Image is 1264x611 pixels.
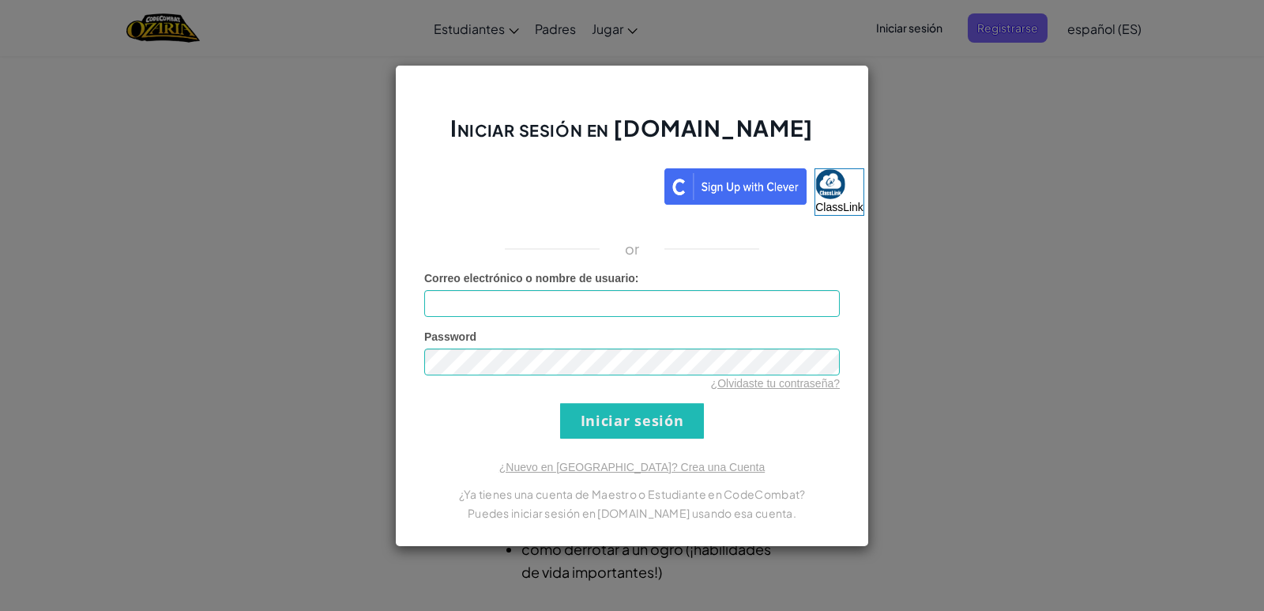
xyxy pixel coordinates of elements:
[560,403,704,439] input: Iniciar sesión
[424,113,840,159] h2: Iniciar sesión en [DOMAIN_NAME]
[815,169,845,199] img: classlink-logo-small.png
[711,377,840,390] a: ¿Olvidaste tu contraseña?
[424,272,635,285] span: Correo electrónico o nombre de usuario
[424,485,840,504] p: ¿Ya tienes una cuenta de Maestro o Estudiante en CodeCombat?
[392,167,664,202] iframe: Botón Iniciar sesión con Google
[424,270,639,286] label: :
[815,201,863,213] span: ClassLink
[664,168,807,205] img: clever_sso_button@2x.png
[625,239,640,258] p: or
[499,461,765,473] a: ¿Nuevo en [GEOGRAPHIC_DATA]? Crea una Cuenta
[424,330,476,343] span: Password
[424,504,840,522] p: Puedes iniciar sesión en [DOMAIN_NAME] usando esa cuenta.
